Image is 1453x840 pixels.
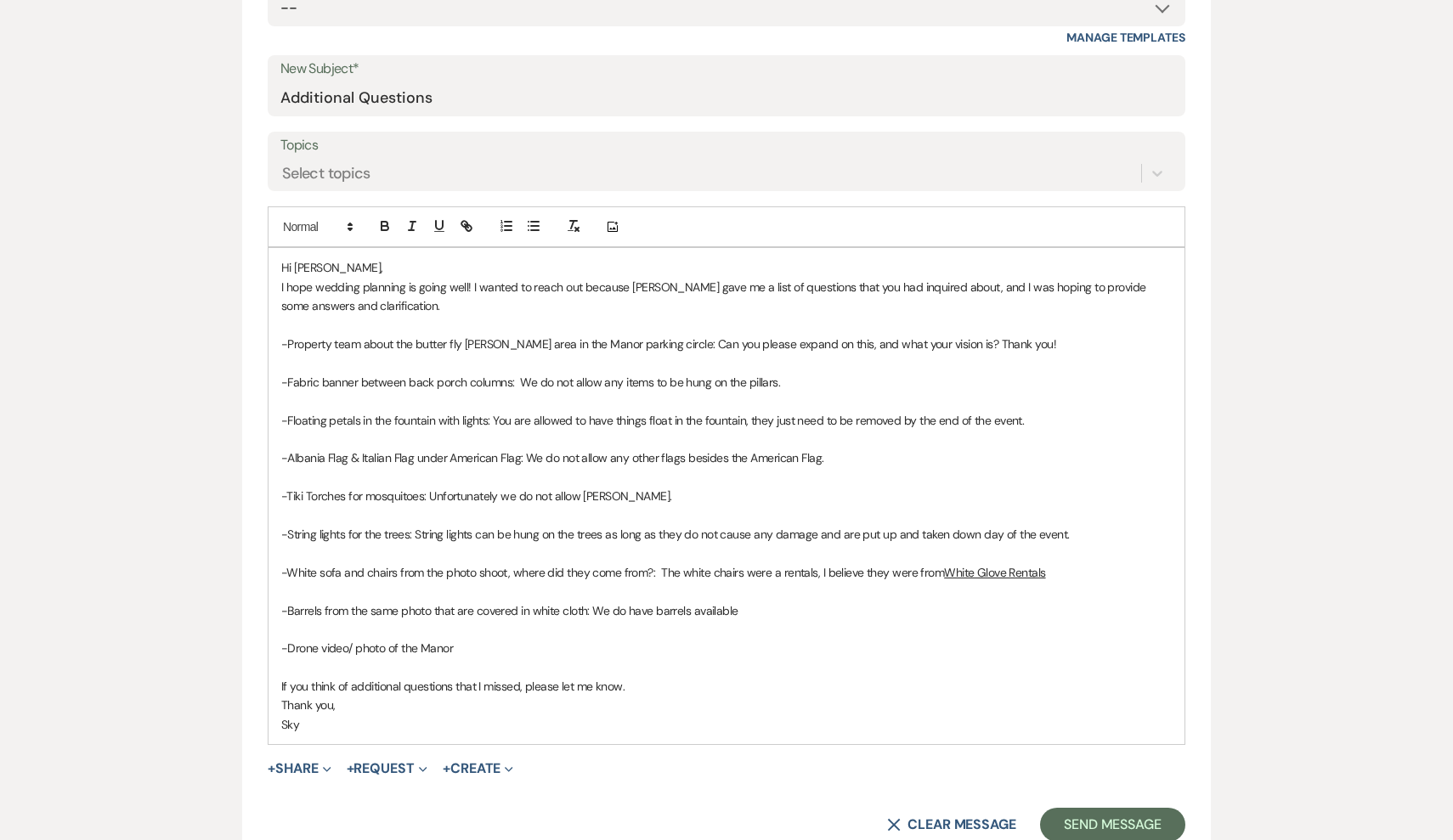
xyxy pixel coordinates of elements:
[443,762,450,775] span: +
[281,278,1172,316] p: I hope wedding planning is going well! I wanted to reach out because [PERSON_NAME] gave me a list...
[281,640,453,656] span: -Drone video/ photo of the Manor
[281,487,1172,505] p: -Tiki Torches for mosquitoes: Unfortunately we do not allow [PERSON_NAME].
[280,133,1173,158] label: Topics
[281,375,780,390] span: -Fabric banner between back porch columns: We do not allow any items to be hung on the pillars.
[281,335,1172,353] p: -Property team about the butter fly [PERSON_NAME] area in the Manor parking circle: Can you pleas...
[281,413,1024,428] span: -Floating petals in the fountain with lights: You are allowed to have things float in the fountai...
[281,677,1172,696] p: If you think of additional questions that I missed, please let me know.
[944,565,1045,580] a: White Glove Rentals
[1066,30,1185,45] a: Manage Templates
[281,565,944,580] span: -White sofa and chairs from the photo shoot, where did they come from?: The white chairs were a r...
[268,762,275,775] span: +
[281,448,1172,467] p: -Albania Flag & Italian Flag under American Flag: We do not allow any other flags besides the Ame...
[281,696,1172,714] p: Thank you,
[282,162,370,185] div: Select topics
[281,601,1172,620] p: -Barrels from the same photo that are covered in white cloth: We do have barrels available
[347,762,427,775] button: Request
[347,762,354,775] span: +
[443,762,513,775] button: Create
[268,762,331,775] button: Share
[281,258,1172,277] p: Hi [PERSON_NAME],
[887,818,1016,832] button: Clear message
[280,57,1173,82] label: New Subject*
[281,527,1070,542] span: -String lights for the trees: String lights can be hung on the trees as long as they do not cause...
[281,715,1172,734] p: Sky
